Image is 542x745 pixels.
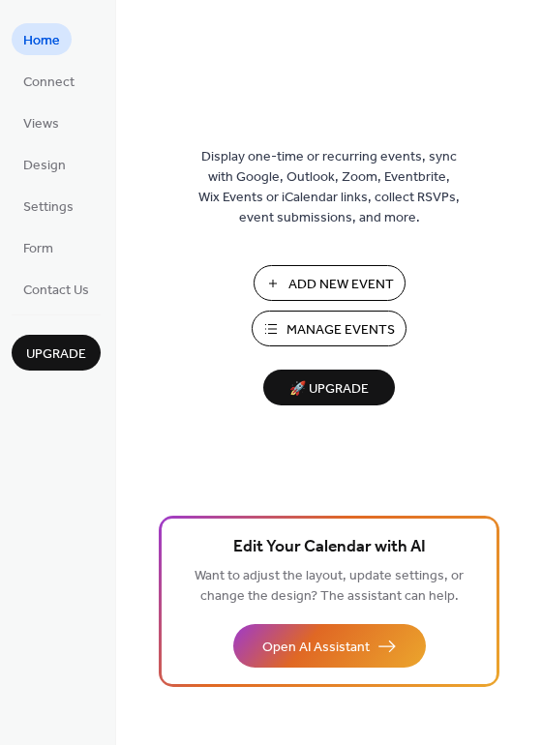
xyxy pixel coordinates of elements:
[23,239,53,259] span: Form
[195,563,464,610] span: Want to adjust the layout, update settings, or change the design? The assistant can help.
[26,344,86,365] span: Upgrade
[198,147,460,228] span: Display one-time or recurring events, sync with Google, Outlook, Zoom, Eventbrite, Wix Events or ...
[254,265,406,301] button: Add New Event
[12,273,101,305] a: Contact Us
[23,156,66,176] span: Design
[23,73,75,93] span: Connect
[12,148,77,180] a: Design
[23,114,59,134] span: Views
[233,624,426,668] button: Open AI Assistant
[12,23,72,55] a: Home
[252,311,406,346] button: Manage Events
[275,376,383,402] span: 🚀 Upgrade
[23,31,60,51] span: Home
[12,65,86,97] a: Connect
[23,197,74,218] span: Settings
[263,370,395,405] button: 🚀 Upgrade
[12,190,85,222] a: Settings
[12,231,65,263] a: Form
[233,534,426,561] span: Edit Your Calendar with AI
[262,638,370,658] span: Open AI Assistant
[288,275,394,295] span: Add New Event
[12,106,71,138] a: Views
[286,320,395,341] span: Manage Events
[23,281,89,301] span: Contact Us
[12,335,101,371] button: Upgrade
